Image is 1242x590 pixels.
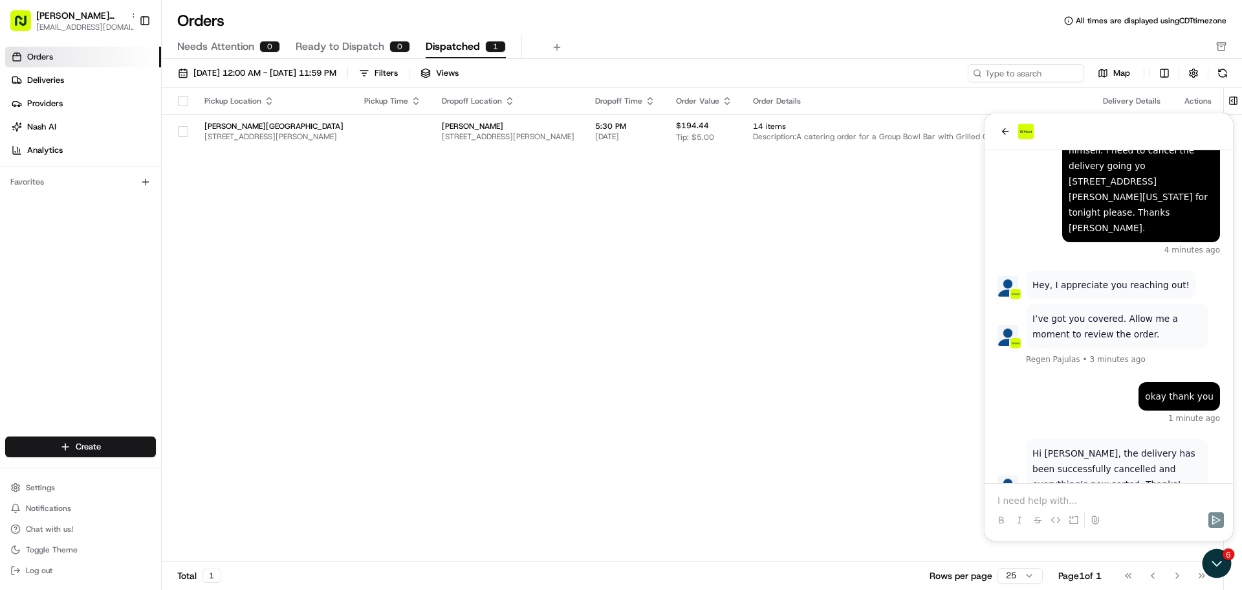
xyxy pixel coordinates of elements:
[595,131,655,142] span: [DATE]
[595,121,655,131] span: 5:30 PM
[1058,569,1102,582] div: Page 1 of 1
[224,399,239,414] button: Send
[76,441,101,453] span: Create
[26,482,55,493] span: Settings
[5,562,156,580] button: Log out
[36,9,125,22] button: [PERSON_NAME][GEOGRAPHIC_DATA]
[27,121,56,133] span: Nash AI
[1113,67,1130,79] span: Map
[202,569,221,583] div: 1
[296,39,384,54] span: Ready to Dispatch
[259,41,280,52] div: 0
[177,569,221,583] div: Total
[5,520,156,538] button: Chat with us!
[1184,96,1213,106] div: Actions
[753,131,1082,142] span: Description: A catering order for a Group Bowl Bar with Grilled Chicken, Saffron Basmati White Ri...
[172,64,342,82] button: [DATE] 12:00 AM - [DATE] 11:59 PM
[27,98,63,109] span: Providers
[26,565,52,576] span: Log out
[5,5,134,36] button: [PERSON_NAME][GEOGRAPHIC_DATA][EMAIL_ADDRESS][DOMAIN_NAME]
[204,121,343,131] span: [PERSON_NAME][GEOGRAPHIC_DATA]
[1103,96,1164,106] div: Delivery Details
[442,96,574,106] div: Dropoff Location
[415,64,464,82] button: Views
[436,67,459,79] span: Views
[5,93,161,114] a: Providers
[676,96,732,106] div: Order Value
[389,41,410,52] div: 0
[27,144,63,156] span: Analytics
[204,96,343,106] div: Pickup Location
[442,131,574,142] span: [STREET_ADDRESS][PERSON_NAME]
[1201,547,1236,582] iframe: Open customer support
[5,437,156,457] button: Create
[5,117,161,137] a: Nash AI
[968,64,1084,82] input: Type to search
[985,113,1233,541] iframe: Customer support window
[204,131,343,142] span: [STREET_ADDRESS][PERSON_NAME]
[5,70,161,91] a: Deliveries
[27,51,53,63] span: Orders
[27,74,64,86] span: Deliveries
[1214,64,1232,82] button: Refresh
[5,541,156,559] button: Toggle Theme
[5,47,161,67] a: Orders
[676,132,714,142] span: Tip: $5.00
[485,41,506,52] div: 1
[177,10,224,31] h1: Orders
[5,499,156,517] button: Notifications
[375,67,398,79] div: Filters
[26,545,78,555] span: Toggle Theme
[364,96,421,106] div: Pickup Time
[26,524,73,534] span: Chat with us!
[1076,16,1226,26] span: All times are displayed using CDT timezone
[753,121,1082,131] span: 14 items
[5,479,156,497] button: Settings
[193,67,336,79] span: [DATE] 12:00 AM - [DATE] 11:59 PM
[595,96,655,106] div: Dropoff Time
[930,569,992,582] p: Rows per page
[353,64,404,82] button: Filters
[177,39,254,54] span: Needs Attention
[1089,65,1138,81] button: Map
[676,120,709,131] span: $194.44
[426,39,480,54] span: Dispatched
[753,96,1082,106] div: Order Details
[5,140,161,161] a: Analytics
[5,172,156,192] div: Favorites
[442,121,574,131] span: [PERSON_NAME]
[26,503,71,514] span: Notifications
[36,22,140,32] button: [EMAIL_ADDRESS][DOMAIN_NAME]
[180,131,235,142] span: 4 minutes ago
